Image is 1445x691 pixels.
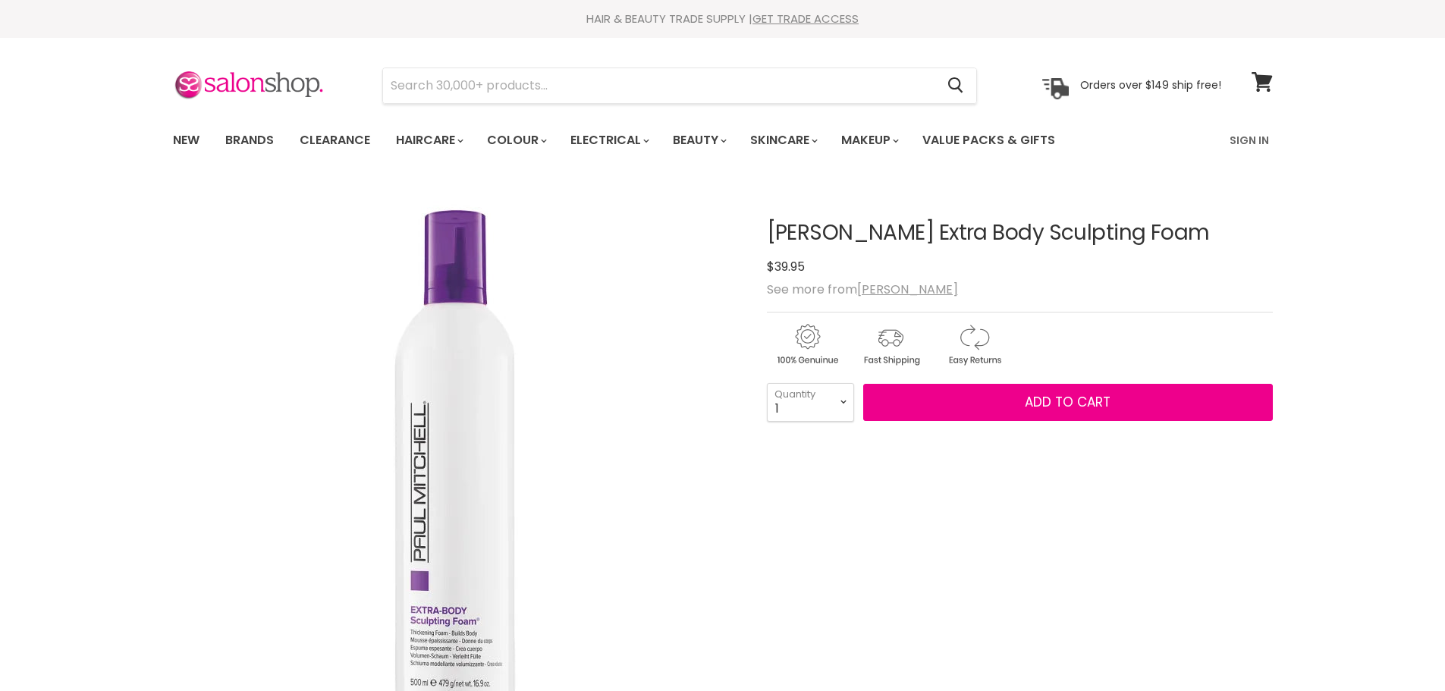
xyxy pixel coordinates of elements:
button: Add to cart [863,384,1273,422]
nav: Main [154,118,1292,162]
button: Search [936,68,976,103]
a: Value Packs & Gifts [911,124,1066,156]
select: Quantity [767,383,854,421]
p: Orders over $149 ship free! [1080,78,1221,92]
a: Haircare [385,124,473,156]
span: Add to cart [1025,393,1110,411]
form: Product [382,68,977,104]
img: shipping.gif [850,322,931,368]
span: $39.95 [767,258,805,275]
ul: Main menu [162,118,1144,162]
h1: [PERSON_NAME] Extra Body Sculpting Foam [767,221,1273,245]
a: Beauty [661,124,736,156]
img: genuine.gif [767,322,847,368]
a: Brands [214,124,285,156]
span: See more from [767,281,958,298]
a: GET TRADE ACCESS [752,11,859,27]
a: Makeup [830,124,908,156]
a: New [162,124,211,156]
div: HAIR & BEAUTY TRADE SUPPLY | [154,11,1292,27]
a: Electrical [559,124,658,156]
a: Colour [476,124,556,156]
a: [PERSON_NAME] [857,281,958,298]
input: Search [383,68,936,103]
a: Clearance [288,124,382,156]
a: Sign In [1220,124,1278,156]
img: returns.gif [934,322,1014,368]
a: Skincare [739,124,827,156]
